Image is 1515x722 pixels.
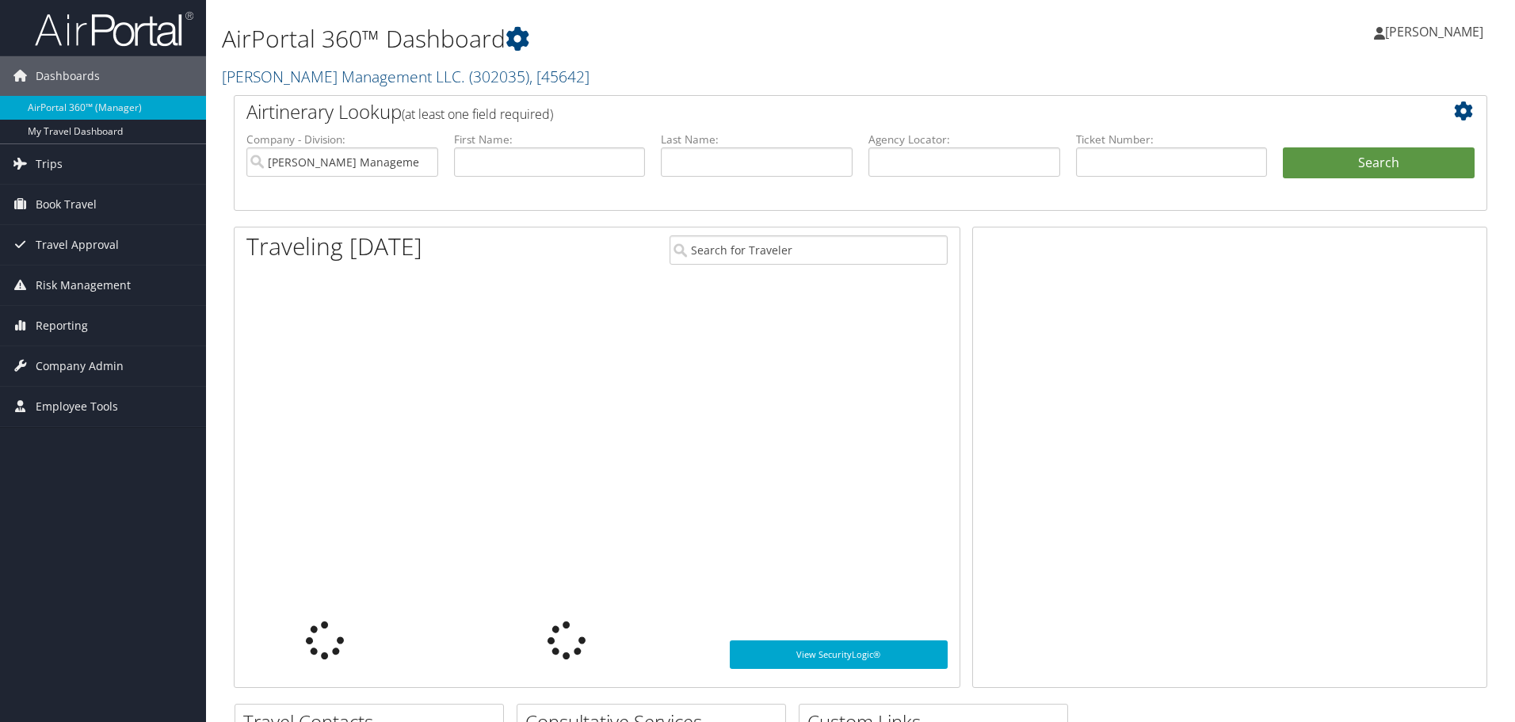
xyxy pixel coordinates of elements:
span: Employee Tools [36,387,118,426]
h1: AirPortal 360™ Dashboard [222,22,1074,55]
img: airportal-logo.png [35,10,193,48]
a: View SecurityLogic® [730,640,948,669]
a: [PERSON_NAME] [1374,8,1499,55]
span: Travel Approval [36,225,119,265]
label: Last Name: [661,132,853,147]
label: Company - Division: [246,132,438,147]
label: First Name: [454,132,646,147]
h2: Airtinerary Lookup [246,98,1370,125]
span: , [ 45642 ] [529,66,590,87]
input: Search for Traveler [670,235,948,265]
span: [PERSON_NAME] [1385,23,1483,40]
span: (at least one field required) [402,105,553,123]
span: ( 302035 ) [469,66,529,87]
span: Reporting [36,306,88,346]
label: Ticket Number: [1076,132,1268,147]
h1: Traveling [DATE] [246,230,422,263]
span: Company Admin [36,346,124,386]
span: Book Travel [36,185,97,224]
label: Agency Locator: [868,132,1060,147]
span: Trips [36,144,63,184]
button: Search [1283,147,1475,179]
a: [PERSON_NAME] Management LLC. [222,66,590,87]
span: Dashboards [36,56,100,96]
span: Risk Management [36,265,131,305]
